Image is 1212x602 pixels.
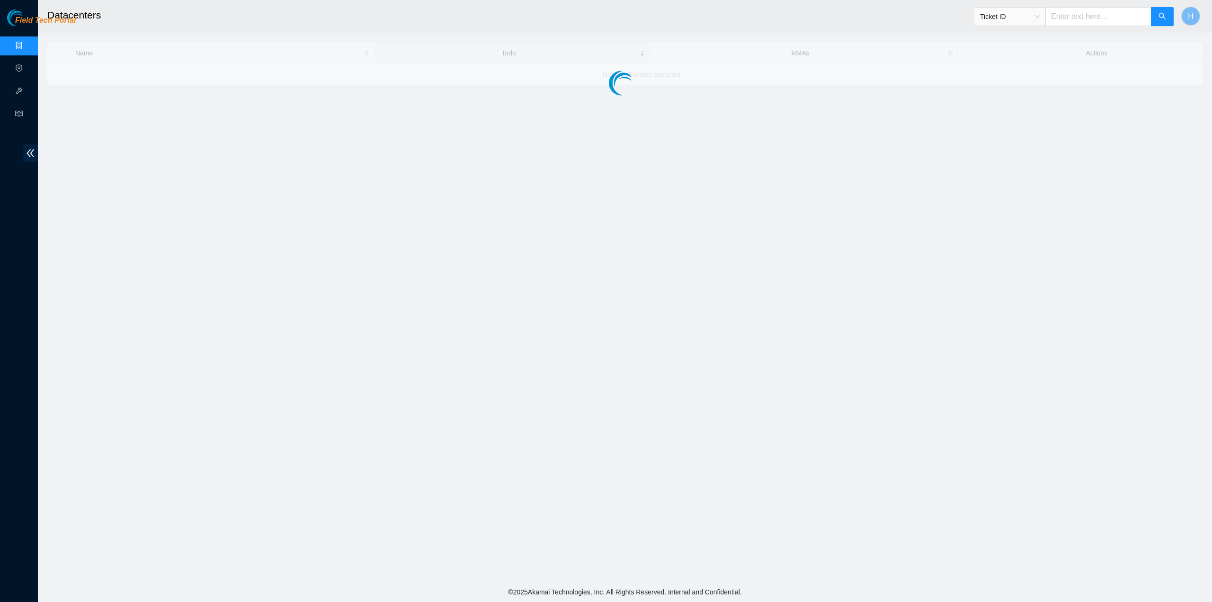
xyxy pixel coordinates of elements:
span: read [15,106,23,125]
span: Field Tech Portal [15,16,76,25]
input: Enter text here... [1045,7,1151,26]
span: H [1188,10,1194,22]
span: Ticket ID [980,9,1040,24]
span: search [1159,12,1166,21]
span: double-left [23,144,38,162]
a: Akamai TechnologiesField Tech Portal [7,17,76,29]
button: search [1151,7,1174,26]
button: H [1181,7,1200,26]
footer: © 2025 Akamai Technologies, Inc. All Rights Reserved. Internal and Confidential. [38,582,1212,602]
img: Akamai Technologies [7,9,48,26]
